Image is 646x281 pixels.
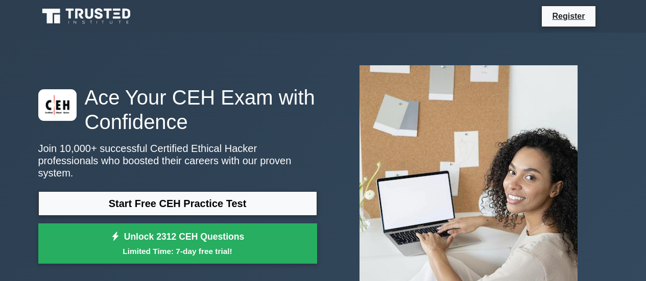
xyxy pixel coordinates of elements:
a: Start Free CEH Practice Test [38,191,317,216]
a: Unlock 2312 CEH QuestionsLimited Time: 7-day free trial! [38,223,317,264]
h1: Ace Your CEH Exam with Confidence [38,85,317,134]
small: Limited Time: 7-day free trial! [51,245,304,257]
a: Register [546,10,591,22]
p: Join 10,000+ successful Certified Ethical Hacker professionals who boosted their careers with our... [38,142,317,179]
